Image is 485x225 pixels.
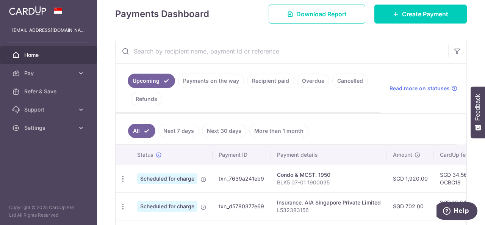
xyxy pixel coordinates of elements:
[296,9,347,19] span: Download Report
[332,74,368,88] a: Cancelled
[24,106,74,113] span: Support
[402,9,448,19] span: Create Payment
[269,5,365,24] a: Download Report
[213,145,271,165] th: Payment ID
[277,206,381,214] p: L532383156
[131,92,162,106] a: Refunds
[137,201,197,212] span: Scheduled for charge
[374,5,467,24] a: Create Payment
[474,94,481,121] span: Feedback
[277,171,381,179] div: Condo & MCST. 1950
[434,192,483,220] td: SGD 12.64 OCBC18
[436,202,477,221] iframe: Opens a widget where you can find more information
[390,85,450,92] span: Read more on statuses
[158,124,199,138] a: Next 7 days
[249,124,308,138] a: More than 1 month
[24,51,74,59] span: Home
[24,88,74,95] span: Refer & Save
[387,192,434,220] td: SGD 702.00
[434,165,483,192] td: SGD 34.56 OCBC18
[24,124,74,132] span: Settings
[116,39,448,63] input: Search by recipient name, payment id or reference
[247,74,294,88] a: Recipient paid
[178,74,244,88] a: Payments on the way
[213,165,271,192] td: txn_7639a241eb9
[12,27,85,34] p: [EMAIL_ADDRESS][DOMAIN_NAME]
[137,151,153,159] span: Status
[24,69,74,77] span: Pay
[277,199,381,206] div: Insurance. AIA Singapore Private Limited
[128,124,155,138] a: All
[137,173,197,184] span: Scheduled for charge
[213,192,271,220] td: txn_d5780377e69
[271,145,387,165] th: Payment details
[440,151,469,159] span: CardUp fee
[390,85,457,92] a: Read more on statuses
[277,179,381,186] p: BLK5 07-01 1900035
[471,87,485,138] button: Feedback - Show survey
[202,124,246,138] a: Next 30 days
[387,165,434,192] td: SGD 1,920.00
[9,6,46,15] img: CardUp
[115,7,209,21] h4: Payments Dashboard
[297,74,329,88] a: Overdue
[128,74,175,88] a: Upcoming
[393,151,412,159] span: Amount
